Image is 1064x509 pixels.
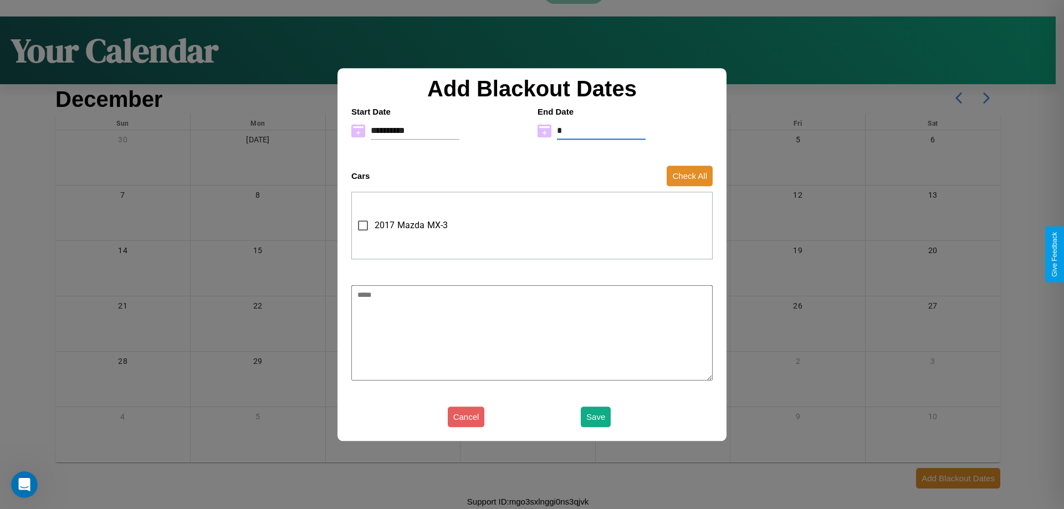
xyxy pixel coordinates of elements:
[667,166,713,186] button: Check All
[1051,232,1058,277] div: Give Feedback
[538,107,713,116] h4: End Date
[11,471,38,498] iframe: Intercom live chat
[448,407,485,427] button: Cancel
[351,107,526,116] h4: Start Date
[346,76,718,101] h2: Add Blackout Dates
[581,407,611,427] button: Save
[375,219,448,232] span: 2017 Mazda MX-3
[351,171,370,181] h4: Cars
